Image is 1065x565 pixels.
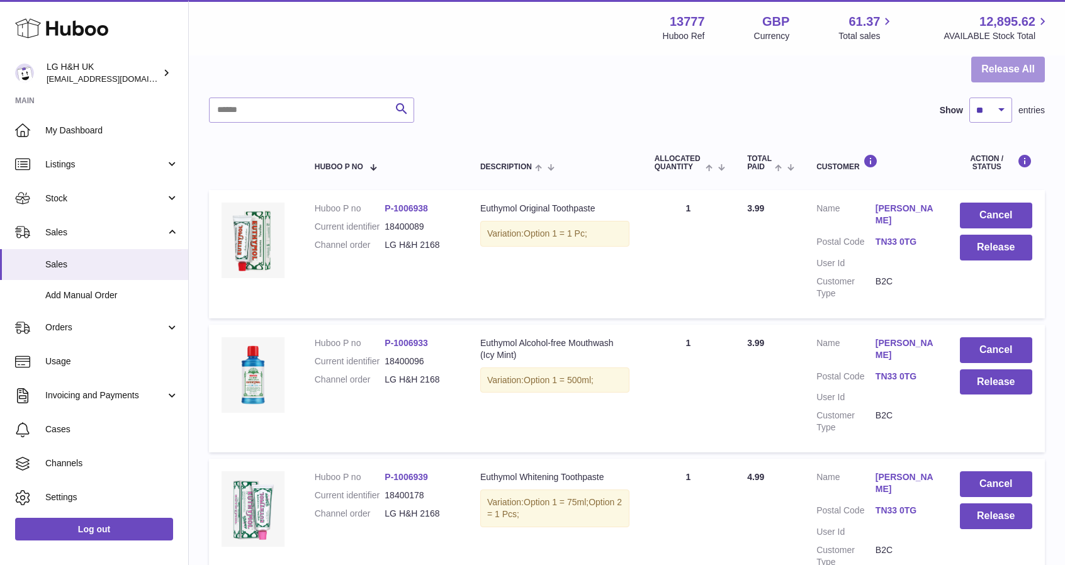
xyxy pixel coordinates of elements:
span: Orders [45,322,166,333]
div: LG H&H UK [47,61,160,85]
span: Cases [45,423,179,435]
span: AVAILABLE Stock Total [944,30,1050,42]
button: Cancel [960,337,1032,363]
div: Huboo Ref [663,30,705,42]
dt: Huboo P no [315,203,385,215]
dd: LG H&H 2168 [385,508,455,520]
div: Euthymol Original Toothpaste [480,203,629,215]
img: veechen@lghnh.co.uk [15,64,34,82]
a: 12,895.62 AVAILABLE Stock Total [944,13,1050,42]
dt: Channel order [315,374,385,386]
span: 61.37 [848,13,880,30]
a: TN33 0TG [876,505,935,517]
span: Stock [45,193,166,204]
dt: Name [816,337,876,364]
dt: Postal Code [816,236,876,251]
button: Release [960,235,1032,260]
span: 3.99 [747,338,764,348]
a: [PERSON_NAME] [876,471,935,495]
span: Option 1 = 75ml; [524,497,589,507]
span: Add Manual Order [45,289,179,301]
span: My Dashboard [45,125,179,137]
dt: Current identifier [315,489,385,501]
a: [PERSON_NAME] [876,337,935,361]
strong: 13777 [670,13,705,30]
dd: B2C [876,410,935,434]
span: [EMAIL_ADDRESS][DOMAIN_NAME] [47,74,185,84]
span: Option 1 = 500ml; [524,375,594,385]
div: Euthymol Whitening Toothpaste [480,471,629,483]
div: Customer [816,154,934,171]
img: whitening-toothpaste.webp [222,471,285,547]
dd: 18400096 [385,355,455,367]
div: Variation: [480,367,629,393]
dd: 18400089 [385,221,455,233]
div: Variation: [480,489,629,527]
button: Release [960,503,1032,529]
dd: LG H&H 2168 [385,374,455,386]
div: Currency [754,30,790,42]
span: 3.99 [747,203,764,213]
span: Sales [45,259,179,271]
dt: User Id [816,391,876,403]
dt: Channel order [315,508,385,520]
dt: User Id [816,257,876,269]
a: [PERSON_NAME] [876,203,935,227]
span: Total paid [747,155,772,171]
a: P-1006933 [385,338,428,348]
span: 4.99 [747,472,764,482]
img: Euthymol_Original_Toothpaste_Image-1.webp [222,203,285,278]
dt: Current identifier [315,355,385,367]
dt: Postal Code [816,505,876,520]
a: TN33 0TG [876,371,935,383]
dd: 18400178 [385,489,455,501]
button: Release [960,369,1032,395]
a: P-1006939 [385,472,428,482]
span: ALLOCATED Quantity [655,155,702,171]
span: Option 1 = 1 Pc; [524,228,587,238]
a: P-1006938 [385,203,428,213]
span: Channels [45,457,179,469]
span: Settings [45,491,179,503]
dt: Name [816,471,876,498]
dt: Name [816,203,876,230]
img: Euthymol_Alcohol-free_Mouthwash_Icy_Mint_-Image-2.webp [222,337,285,413]
dt: Channel order [315,239,385,251]
span: Description [480,163,532,171]
span: Option 2 = 1 Pcs; [487,497,622,519]
dd: B2C [876,276,935,299]
div: Euthymol Alcohol-free Mouthwash (Icy Mint) [480,337,629,361]
dt: User Id [816,526,876,538]
a: Log out [15,518,173,540]
dt: Customer Type [816,410,876,434]
dt: Huboo P no [315,337,385,349]
a: 61.37 Total sales [838,13,894,42]
div: Variation: [480,221,629,247]
td: 1 [642,190,735,318]
span: Usage [45,355,179,367]
label: Show [940,104,963,116]
dt: Current identifier [315,221,385,233]
dt: Customer Type [816,276,876,299]
a: TN33 0TG [876,236,935,248]
span: Sales [45,227,166,238]
button: Release All [971,57,1045,82]
dt: Huboo P no [315,471,385,483]
dt: Postal Code [816,371,876,386]
strong: GBP [762,13,789,30]
span: entries [1018,104,1045,116]
span: Total sales [838,30,894,42]
span: 12,895.62 [979,13,1035,30]
div: Action / Status [960,154,1032,171]
span: Listings [45,159,166,171]
dd: LG H&H 2168 [385,239,455,251]
span: Invoicing and Payments [45,389,166,401]
span: Huboo P no [315,163,363,171]
button: Cancel [960,471,1032,497]
button: Cancel [960,203,1032,228]
td: 1 [642,325,735,452]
